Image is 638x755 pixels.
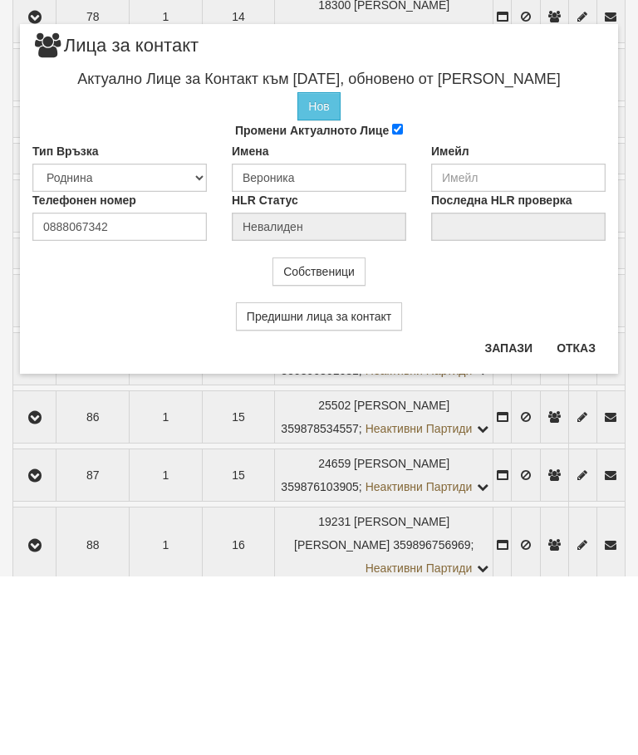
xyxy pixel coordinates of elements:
label: Имейл [431,321,469,338]
input: Телефонен номер [32,391,207,419]
button: Нов [297,271,340,299]
label: Промени Актуалното Лице [235,301,389,317]
input: Партида № [47,28,253,56]
button: Предишни лица за контакт [236,481,402,509]
button: Отказ [547,513,606,540]
button: Запази [474,513,542,540]
h4: Актуално Лице за Контакт към [DATE], обновено от [PERSON_NAME] [32,250,606,267]
label: HLR Статус [232,370,298,387]
button: Собственици [272,436,366,464]
input: Имейл [431,342,606,370]
label: Телефонен номер [32,370,136,387]
label: Последна HLR проверка [431,370,572,387]
label: Имена [232,321,268,338]
input: Сериен номер [47,56,280,85]
input: Имена [232,342,406,370]
label: Тип Връзка [32,321,99,338]
span: Лица за контакт [32,215,199,246]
